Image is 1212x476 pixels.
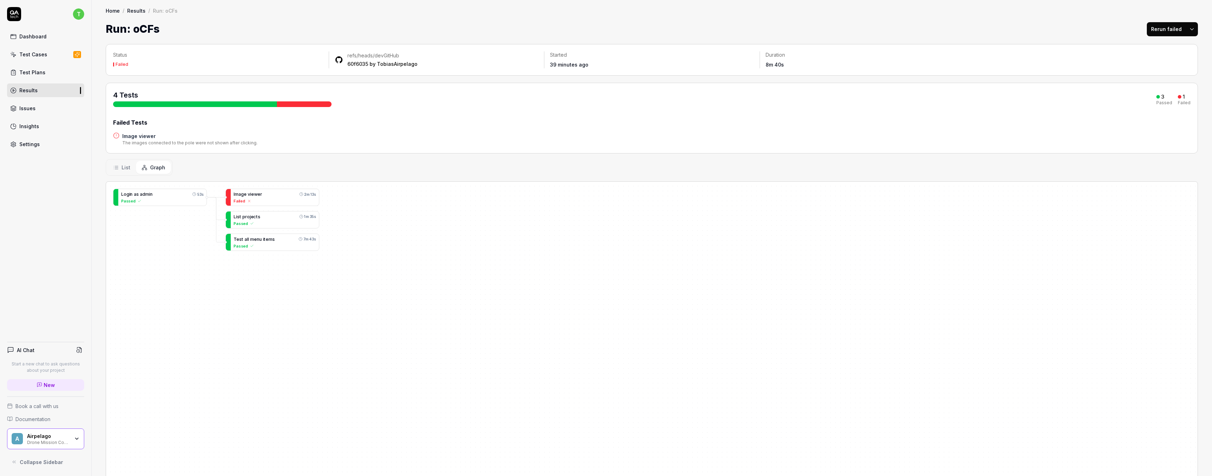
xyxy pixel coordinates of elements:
[303,236,316,242] time: 7m 43s
[234,220,248,226] span: Passed
[236,236,239,242] span: e
[304,192,316,197] time: 2m 13s
[1156,101,1172,105] div: Passed
[150,164,165,171] span: Graph
[1178,101,1191,105] div: Failed
[197,192,204,197] time: 53s
[250,192,251,197] span: i
[129,192,130,197] span: i
[253,214,256,219] span: c
[7,83,84,97] a: Results
[241,192,244,197] span: g
[113,91,138,99] span: 4 Tests
[347,52,418,59] div: GitHub
[149,192,150,197] span: i
[106,21,160,37] h1: Run: oCFs
[263,236,264,242] span: i
[116,62,128,67] div: Failed
[113,189,207,206] a: Loginasadmin53sPassed
[122,164,130,171] span: List
[377,61,418,67] a: TobiasAirpelago
[126,192,129,197] span: g
[121,198,136,204] span: Passed
[242,236,243,242] span: t
[259,236,262,242] span: u
[107,161,136,174] button: List
[243,214,246,219] span: p
[250,236,254,242] span: m
[239,236,242,242] span: s
[145,192,149,197] span: m
[234,214,236,219] span: L
[234,236,236,242] span: T
[73,7,84,21] button: t
[245,214,247,219] span: r
[225,233,319,251] a: Testallmenuitems7m 43sPassed
[244,192,247,197] span: e
[140,192,142,197] span: a
[19,87,38,94] div: Results
[234,198,245,204] span: Failed
[7,455,84,469] button: Collapse Sidebar
[1161,94,1164,100] div: 3
[113,118,1191,127] div: Failed Tests
[550,62,588,68] time: 39 minutes ago
[12,433,23,444] span: A
[550,51,754,58] p: Started
[266,236,268,242] span: e
[7,415,84,423] a: Documentation
[106,7,120,14] a: Home
[7,402,84,410] a: Book a call with us
[304,214,316,219] time: 1m 35s
[113,51,323,58] p: Status
[7,30,84,43] a: Dashboard
[264,236,266,242] span: t
[272,236,275,242] span: s
[127,7,146,14] a: Results
[239,192,241,197] span: a
[256,214,258,219] span: t
[248,192,250,197] span: v
[136,161,171,174] button: Graph
[19,123,39,130] div: Insights
[153,7,178,14] div: Run: oCFs
[16,415,50,423] span: Documentation
[19,33,47,40] div: Dashboard
[260,192,262,197] span: r
[251,214,254,219] span: e
[122,132,258,140] a: Image viewer
[1147,22,1186,36] button: Rerun failed
[225,189,319,206] a: Imageviewer2m 13sFailed
[7,101,84,115] a: Issues
[257,236,259,242] span: n
[17,346,35,354] h4: AI Chat
[234,192,235,197] span: I
[27,433,69,439] div: Airpelago
[766,62,784,68] time: 8m 40s
[122,140,258,146] div: The images connected to the pole were not shown after clicking.
[7,379,84,391] a: New
[766,51,970,58] p: Duration
[130,192,132,197] span: n
[236,214,237,219] span: i
[148,7,150,14] div: /
[1183,94,1185,100] div: 1
[136,192,139,197] span: s
[142,192,145,197] span: d
[247,214,250,219] span: o
[124,192,126,197] span: o
[225,211,319,228] div: Listprojects1m 35sPassed
[240,214,241,219] span: t
[254,236,257,242] span: e
[19,51,47,58] div: Test Cases
[268,236,272,242] span: m
[254,192,258,197] span: w
[7,361,84,374] p: Start a new chat to ask questions about your project
[258,214,260,219] span: s
[7,119,84,133] a: Insights
[7,65,84,79] a: Test Plans
[20,458,63,466] span: Collapse Sidebar
[73,8,84,20] span: t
